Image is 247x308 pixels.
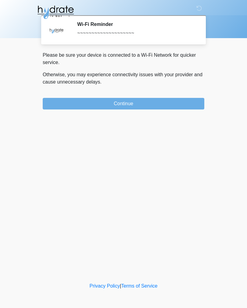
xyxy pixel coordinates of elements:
[43,71,204,86] p: Otherwise, you may experience connectivity issues with your provider and cause unnecessary delays
[77,30,195,37] div: ~~~~~~~~~~~~~~~~~~~~
[47,21,66,40] img: Agent Avatar
[100,79,102,84] span: .
[37,5,74,20] img: Hydrate IV Bar - Fort Collins Logo
[121,283,157,288] a: Terms of Service
[120,283,121,288] a: |
[43,98,204,109] button: Continue
[43,52,204,66] p: Please be sure your device is connected to a Wi-Fi Network for quicker service.
[90,283,120,288] a: Privacy Policy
